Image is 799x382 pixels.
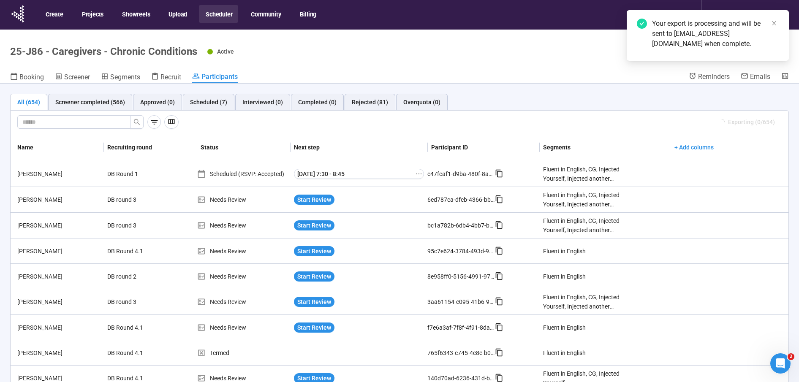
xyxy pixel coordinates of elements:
div: DB Round 4.1 [104,243,167,259]
div: [PERSON_NAME] [14,323,104,332]
div: DB Round 1 [104,166,167,182]
div: Fluent in English [543,247,586,256]
div: [PERSON_NAME] [14,348,104,358]
button: Showreels [115,5,156,23]
button: Start Review [294,195,334,205]
div: Fluent in English, CG, Injected Yourself, Injected another person [543,165,621,183]
div: Your export is processing and will be sent to [EMAIL_ADDRESS][DOMAIN_NAME] when complete. [652,19,779,49]
th: Participant ID [428,134,540,161]
span: Emails [750,73,770,81]
div: Fluent in English [543,348,586,358]
div: 95c7e624-3784-493d-90c7-97e72dae9bc5 [427,247,495,256]
span: Start Review [297,195,331,204]
span: ellipsis [416,171,422,177]
button: + Add columns [668,141,720,154]
div: Approved (0) [140,98,175,107]
div: Interviewed (0) [242,98,283,107]
div: [PERSON_NAME] [14,195,104,204]
span: Start Review [297,272,331,281]
div: [PERSON_NAME] [14,221,104,230]
button: Start Review [294,322,334,333]
th: Name [11,134,104,161]
button: Start Review [294,246,334,256]
button: ellipsis [414,169,424,179]
button: Billing [293,5,323,23]
div: DB Round 4.1 [104,345,167,361]
div: Rejected (81) [352,98,388,107]
div: Scheduled (RSVP: Accepted) [197,169,291,179]
div: Needs Review [197,247,291,256]
span: Participants [201,73,238,81]
iframe: Intercom live chat [770,353,791,374]
div: 765f6343-c745-4e8e-b04f-3abdae3c5617 [427,348,495,358]
span: search [133,119,140,125]
th: Segments [540,134,664,161]
div: Completed (0) [298,98,337,107]
button: Exporting (0/654) [712,115,782,129]
div: DB round 2 [104,268,167,284]
span: Start Review [297,221,331,230]
div: Fluent in English, CG, Injected Yourself, Injected another person, Injected an animal [543,216,621,235]
span: 2 [788,353,794,360]
div: Termed [197,348,291,358]
div: Scheduled (7) [190,98,227,107]
button: Start Review [294,297,334,307]
div: Fluent in English, CG, Injected Yourself, Injected another person, Injected an animal [543,190,621,209]
div: Needs Review [197,297,291,306]
div: Needs Review [197,195,291,204]
div: f7e6a3af-7f8f-4f91-8daa-450c85a254c6 [427,323,495,332]
div: [PERSON_NAME] [14,272,104,281]
a: Participants [192,72,238,83]
button: Create [39,5,69,23]
span: Reminders [698,73,730,81]
a: Recruit [151,72,181,83]
button: Start Review [294,271,334,282]
button: search [130,115,144,129]
div: Needs Review [197,221,291,230]
span: Start Review [297,297,331,306]
div: [PERSON_NAME] [14,169,104,179]
div: Fluent in English, CG, Injected Yourself, Injected another person [543,293,621,311]
span: + Add columns [674,143,714,152]
button: Start Review [294,220,334,230]
button: [DATE] 7:30 - 8:45 [294,169,414,179]
div: 3aa61154-e095-41b6-996b-ad32ba2616db [427,297,495,306]
div: Needs Review [197,323,291,332]
th: Recruiting round [104,134,197,161]
div: Fluent in English [543,272,586,281]
span: Start Review [297,323,331,332]
div: [PERSON_NAME] [14,247,104,256]
div: bc1a782b-6db4-4bb7-bb2b-d974d712a031 [427,221,495,230]
span: Active [217,48,234,55]
span: Start Review [297,247,331,256]
button: Upload [162,5,193,23]
div: Opinions Link [710,7,757,23]
div: DB Round 4.1 [104,320,167,336]
a: Segments [101,72,140,83]
span: Segments [110,73,140,81]
button: Scheduler [199,5,238,23]
div: [PERSON_NAME] [14,297,104,306]
span: close [771,20,777,26]
div: Screener completed (566) [55,98,125,107]
span: loading [717,118,726,126]
span: Exporting (0/654) [728,117,775,127]
span: Booking [19,73,44,81]
button: Community [244,5,287,23]
a: Screener [55,72,90,83]
div: All (654) [17,98,40,107]
div: Needs Review [197,272,291,281]
th: Next step [291,134,427,161]
span: check-circle [637,19,647,29]
div: DB round 3 [104,217,167,233]
h1: 25-J86 - Caregivers - Chronic Conditions [10,46,197,57]
span: Recruit [160,73,181,81]
span: [DATE] 7:30 - 8:45 [297,169,345,179]
a: Emails [741,72,770,82]
div: DB round 3 [104,192,167,208]
div: c47fcaf1-d9ba-480f-8a7f-da302adcd73b [427,169,495,179]
div: Fluent in English [543,323,586,332]
a: Booking [10,72,44,83]
div: 6ed787ca-dfcb-4366-bb98-69de7a31b1c3 [427,195,495,204]
th: Status [197,134,291,161]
